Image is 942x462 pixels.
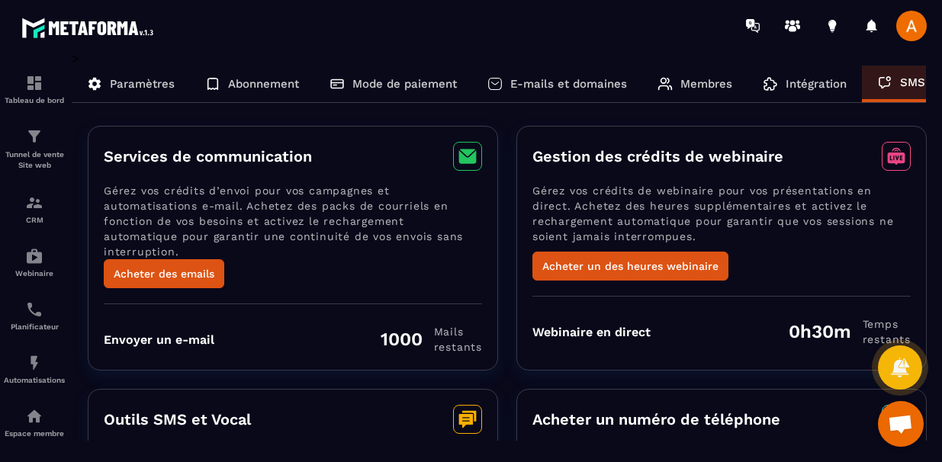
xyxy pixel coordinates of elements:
p: Mode de paiement [352,77,457,91]
img: formation [25,74,43,92]
a: formationformationTunnel de vente Site web [4,116,65,182]
p: Gérez vos crédits d’envoi pour vos campagnes et automatisations e-mail. Achetez des packs de cour... [104,183,482,259]
a: automationsautomationsEspace membre [4,396,65,449]
h3: Gestion des crédits de webinaire [532,147,783,165]
div: Ouvrir le chat [878,401,924,447]
a: formationformationTableau de bord [4,63,65,116]
p: Intégration [786,77,847,91]
h3: Outils SMS et Vocal [104,410,251,428]
span: Mails [434,324,482,339]
div: Envoyer un e-mail [104,332,214,347]
span: restants [434,339,482,355]
p: E-mails et domaines [510,77,627,91]
p: CRM [4,216,65,224]
span: restants [863,332,911,347]
button: Acheter des emails [104,259,224,288]
p: Paramètres [110,77,175,91]
p: Espace membre [4,429,65,438]
h3: Services de communication [104,147,312,165]
p: Tunnel de vente Site web [4,149,65,171]
img: automations [25,407,43,425]
p: Tableau de bord [4,96,65,104]
p: Planificateur [4,322,65,331]
h3: Acheter un numéro de téléphone [532,410,780,428]
p: Automatisations [4,376,65,384]
div: Webinaire en direct [532,325,651,339]
a: schedulerschedulerPlanificateur [4,289,65,342]
p: Gérez vos crédits de webinaire pour vos présentations en direct. Achetez des heures supplémentair... [532,183,911,252]
a: automationsautomationsAutomatisations [4,342,65,396]
p: Abonnement [228,77,299,91]
p: Webinaire [4,269,65,278]
div: 1000 [381,324,482,355]
p: Membres [680,77,732,91]
a: formationformationCRM [4,182,65,236]
img: formation [25,194,43,212]
button: Acheter un des heures webinaire [532,252,728,281]
div: 0h30m [789,316,911,347]
img: scheduler [25,300,43,319]
img: formation [25,127,43,146]
img: logo [21,14,159,42]
img: automations [25,354,43,372]
img: automations [25,247,43,265]
span: Temps [863,316,911,332]
a: automationsautomationsWebinaire [4,236,65,289]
